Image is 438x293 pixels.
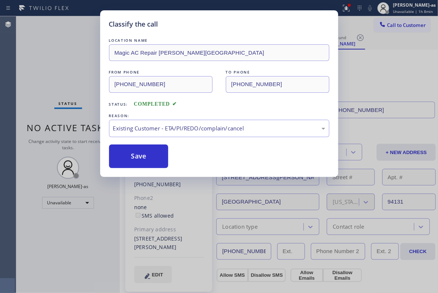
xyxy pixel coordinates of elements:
[109,112,329,120] div: REASON:
[226,68,329,76] div: TO PHONE
[109,19,158,29] h5: Classify the call
[113,124,325,133] div: Existing Customer - ETA/PI/REDO/complain/cancel
[109,76,213,93] input: From phone
[109,37,329,44] div: LOCATION NAME
[134,101,177,107] span: COMPLETED
[109,144,169,168] button: Save
[109,68,213,76] div: FROM PHONE
[109,102,128,107] span: Status:
[226,76,329,93] input: To phone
